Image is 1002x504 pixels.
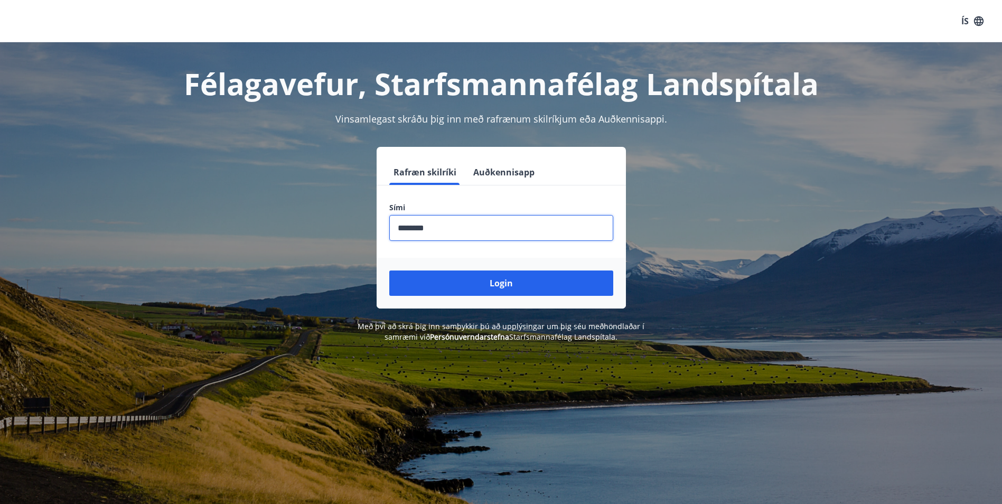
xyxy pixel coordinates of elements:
[389,270,613,296] button: Login
[956,12,989,31] button: ÍS
[335,113,667,125] span: Vinsamlegast skráðu þig inn með rafrænum skilríkjum eða Auðkennisappi.
[430,332,509,342] a: Persónuverndarstefna
[389,160,461,185] button: Rafræn skilríki
[358,321,644,342] span: Með því að skrá þig inn samþykkir þú að upplýsingar um þig séu meðhöndlaðar í samræmi við Starfsm...
[469,160,539,185] button: Auðkennisapp
[389,202,613,213] label: Sími
[134,63,869,104] h1: Félagavefur, Starfsmannafélag Landspítala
